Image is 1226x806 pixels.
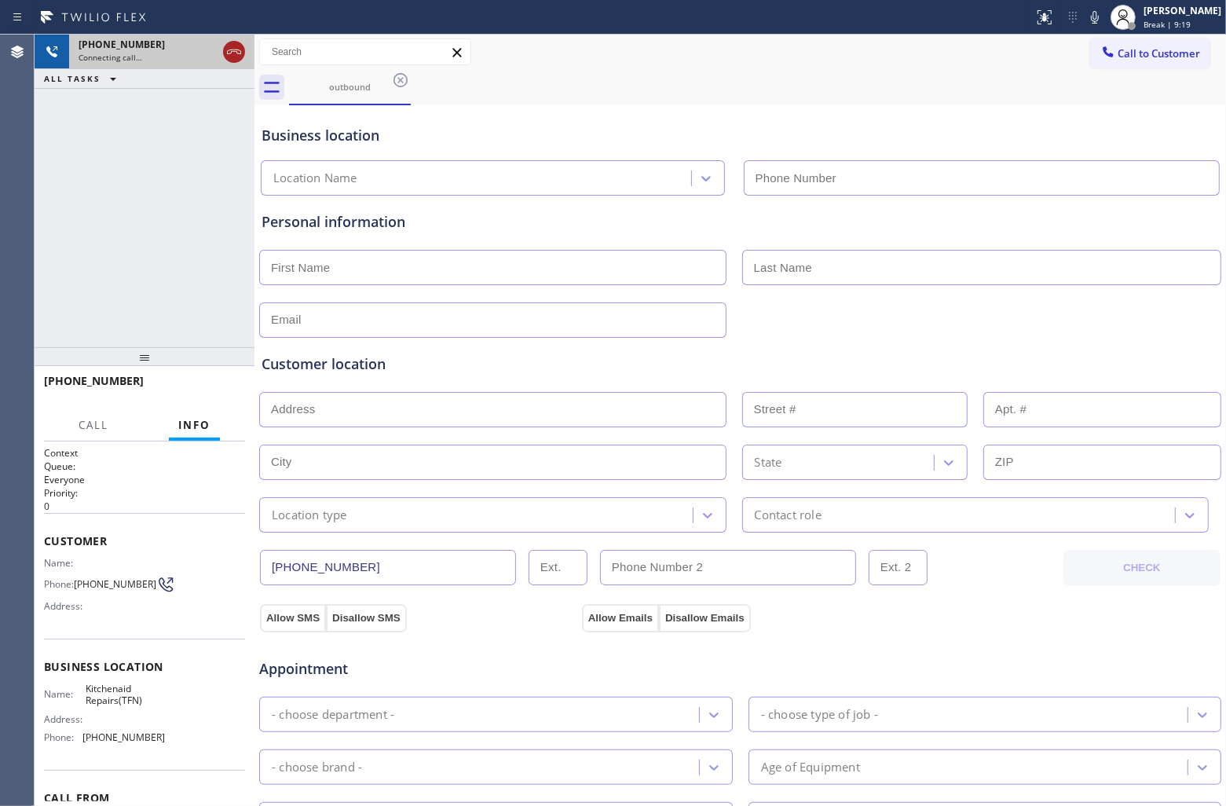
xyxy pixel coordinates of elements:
button: Allow Emails [582,604,659,632]
span: Info [178,418,210,432]
div: Contact role [755,506,822,524]
span: Connecting call… [79,52,142,63]
input: Phone Number [260,550,516,585]
p: 0 [44,500,245,513]
p: Everyone [44,473,245,486]
span: Call [79,418,108,432]
button: ALL TASKS [35,69,132,88]
input: Ext. 2 [869,550,928,585]
input: ZIP [983,445,1221,480]
input: Last Name [742,250,1222,285]
span: Phone: [44,731,82,743]
button: Allow SMS [260,604,326,632]
input: Street # [742,392,968,427]
span: Name: [44,557,86,569]
div: [PERSON_NAME] [1144,4,1221,17]
span: Business location [44,659,245,674]
input: Search [260,39,470,64]
span: ALL TASKS [44,73,101,84]
input: Phone Number 2 [600,550,856,585]
input: Ext. [529,550,587,585]
span: Call From [44,790,245,805]
span: Address: [44,713,86,725]
input: First Name [259,250,726,285]
button: CHECK [1063,550,1221,586]
span: Phone: [44,578,74,590]
div: - choose brand - [272,758,362,776]
button: Call [69,410,118,441]
input: Apt. # [983,392,1221,427]
input: City [259,445,726,480]
span: Break | 9:19 [1144,19,1191,30]
span: Kitchenaid Repairs(TFN) [86,683,164,707]
h2: Queue: [44,460,245,473]
input: Phone Number [744,160,1221,196]
span: [PHONE_NUMBER] [44,373,144,388]
div: Business location [262,125,1219,146]
span: [PHONE_NUMBER] [74,578,156,590]
span: Address: [44,600,86,612]
span: Appointment [259,658,578,680]
div: Personal information [262,211,1219,233]
h2: Priority: [44,486,245,500]
button: Hang up [223,41,245,63]
div: Customer location [262,354,1219,375]
h1: Context [44,446,245,460]
div: Location type [272,506,347,524]
span: Customer [44,533,245,548]
input: Email [259,302,726,338]
button: Info [169,410,220,441]
button: Disallow Emails [659,604,751,632]
span: [PHONE_NUMBER] [79,38,165,51]
div: Location Name [273,170,357,188]
div: Age of Equipment [761,758,860,776]
span: [PHONE_NUMBER] [82,731,165,743]
div: - choose department - [272,705,394,724]
div: - choose type of job - [761,705,878,724]
input: Address [259,392,726,427]
span: Name: [44,688,86,700]
div: State [755,453,782,471]
button: Disallow SMS [326,604,407,632]
span: Call to Customer [1118,46,1200,60]
button: Mute [1084,6,1106,28]
div: outbound [291,81,409,93]
button: Call to Customer [1090,38,1210,68]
